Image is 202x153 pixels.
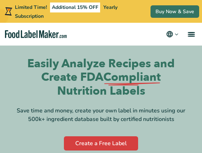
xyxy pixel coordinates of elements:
[165,30,179,38] button: Change language
[15,4,47,11] span: Limited Time!
[27,57,176,98] h1: Easily Analyze Recipes and Create FDA Nutrition Labels
[50,2,100,12] span: Additional 15% OFF
[151,5,199,18] a: Buy Now & Save
[64,136,138,151] a: Create a Free Label
[5,30,67,38] a: Food Label Maker homepage
[11,106,191,123] div: Save time and money, create your own label in minutes using our 500k+ ingredient database built b...
[15,4,118,20] span: Yearly Subscription
[103,70,161,84] span: Compliant
[179,23,202,46] a: menu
